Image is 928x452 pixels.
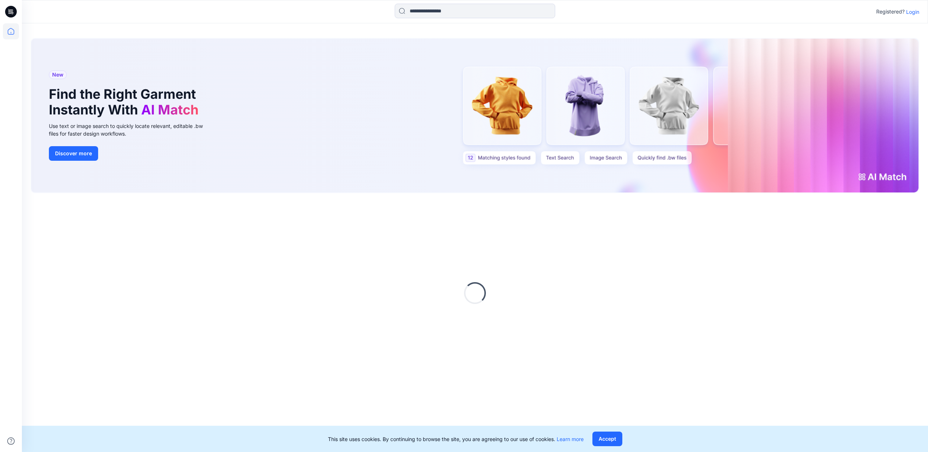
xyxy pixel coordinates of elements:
[328,435,584,443] p: This site uses cookies. By continuing to browse the site, you are agreeing to our use of cookies.
[49,122,213,137] div: Use text or image search to quickly locate relevant, editable .bw files for faster design workflows.
[141,102,198,118] span: AI Match
[49,86,202,118] h1: Find the Right Garment Instantly With
[592,432,622,446] button: Accept
[557,436,584,442] a: Learn more
[52,70,63,79] span: New
[49,146,98,161] button: Discover more
[876,7,905,16] p: Registered?
[906,8,919,16] p: Login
